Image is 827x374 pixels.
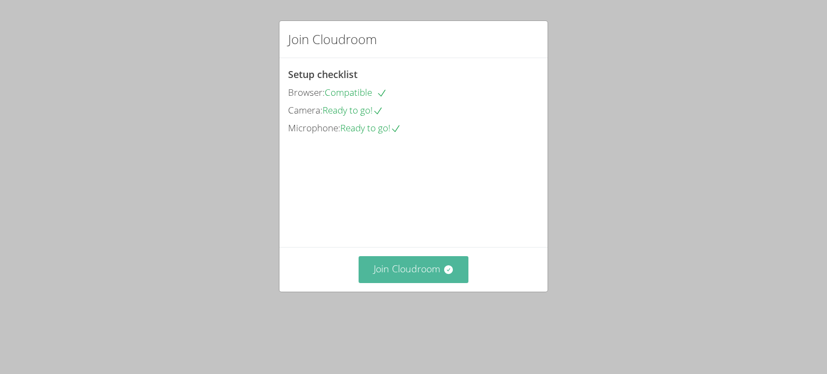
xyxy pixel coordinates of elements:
[288,122,340,134] span: Microphone:
[288,68,358,81] span: Setup checklist
[325,86,387,98] span: Compatible
[323,104,383,116] span: Ready to go!
[288,86,325,98] span: Browser:
[359,256,469,283] button: Join Cloudroom
[288,30,377,49] h2: Join Cloudroom
[288,104,323,116] span: Camera:
[340,122,401,134] span: Ready to go!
